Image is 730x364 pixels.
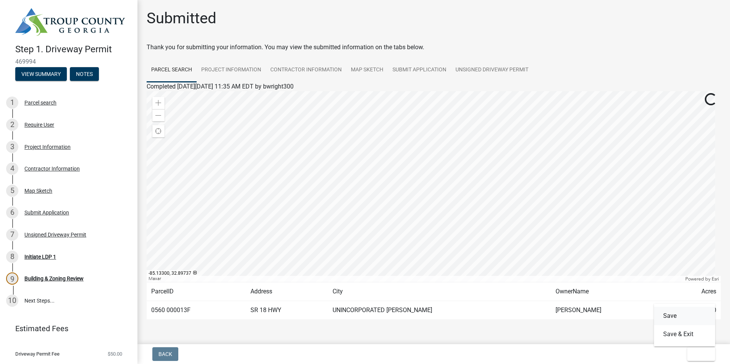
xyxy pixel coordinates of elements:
[24,254,56,259] div: Initiate LDP 1
[24,232,86,237] div: Unsigned Driveway Permit
[654,325,715,343] button: Save & Exit
[6,229,18,241] div: 7
[6,185,18,197] div: 5
[108,351,122,356] span: $50.00
[346,58,388,82] a: Map Sketch
[6,97,18,109] div: 1
[147,301,246,320] td: 0560 000013F
[24,144,71,150] div: Project Information
[147,83,294,90] span: Completed [DATE][DATE] 11:35 AM EDT by bwright300
[246,282,328,301] td: Address
[451,58,533,82] a: Unsigned Driveway Permit
[147,58,197,82] a: Parcel search
[6,251,18,263] div: 8
[6,119,18,131] div: 2
[693,351,704,357] span: Exit
[664,301,721,320] td: 24.420
[152,109,165,121] div: Zoom out
[6,206,18,219] div: 6
[683,276,721,282] div: Powered by
[6,163,18,175] div: 4
[24,100,57,105] div: Parcel search
[6,272,18,285] div: 9
[328,301,551,320] td: UNINCORPORATED [PERSON_NAME]
[152,125,165,137] div: Find my location
[551,282,664,301] td: OwnerName
[147,43,721,52] div: Thank you for submitting your information. You may view the submitted information on the tabs below.
[15,351,60,356] span: Driveway Permit Fee
[147,276,683,282] div: Maxar
[687,347,715,361] button: Exit
[328,282,551,301] td: City
[152,97,165,109] div: Zoom in
[24,166,80,171] div: Contractor Information
[15,67,67,81] button: View Summary
[24,276,84,281] div: Building & Zoning Review
[6,295,18,307] div: 10
[70,67,99,81] button: Notes
[147,9,216,27] h1: Submitted
[712,276,719,282] a: Esri
[15,8,125,36] img: Troup County, Georgia
[70,71,99,77] wm-modal-confirm: Notes
[24,210,69,215] div: Submit Application
[158,351,172,357] span: Back
[388,58,451,82] a: Submit Application
[24,188,52,193] div: Map Sketch
[654,304,715,346] div: Exit
[152,347,178,361] button: Back
[147,282,246,301] td: ParcelID
[266,58,346,82] a: Contractor Information
[6,141,18,153] div: 3
[654,307,715,325] button: Save
[197,58,266,82] a: Project Information
[246,301,328,320] td: SR 18 HWY
[664,282,721,301] td: Acres
[15,71,67,77] wm-modal-confirm: Summary
[24,122,54,127] div: Require User
[15,58,122,65] span: 469994
[551,301,664,320] td: [PERSON_NAME]
[6,321,125,336] a: Estimated Fees
[15,44,131,55] h4: Step 1. Driveway Permit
